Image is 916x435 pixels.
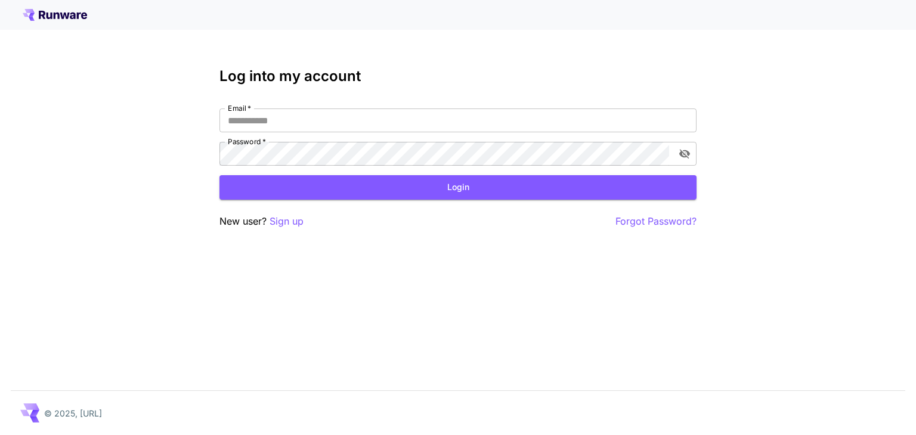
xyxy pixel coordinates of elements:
[219,214,304,229] p: New user?
[219,68,697,85] h3: Log into my account
[674,143,695,164] button: toggle password visibility
[219,175,697,200] button: Login
[270,214,304,229] button: Sign up
[228,136,266,147] label: Password
[228,103,251,113] label: Email
[44,407,102,420] p: © 2025, [URL]
[615,214,697,229] button: Forgot Password?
